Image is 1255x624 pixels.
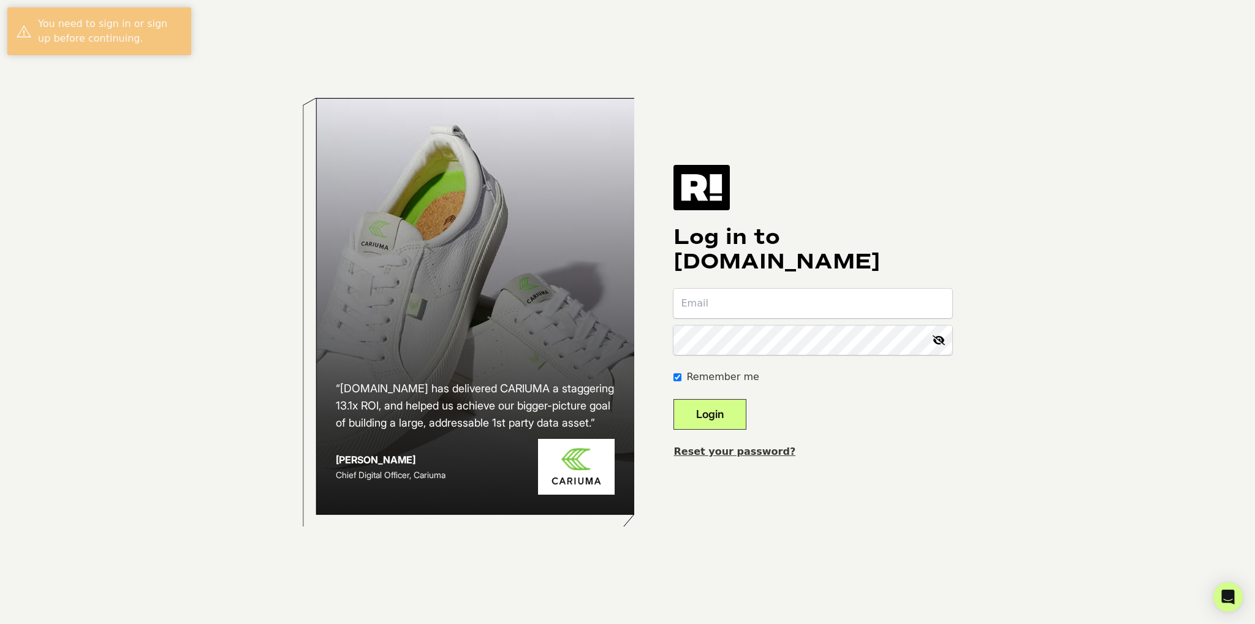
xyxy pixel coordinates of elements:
[1213,582,1243,612] div: Open Intercom Messenger
[336,380,615,432] h2: “[DOMAIN_NAME] has delivered CARIUMA a staggering 13.1x ROI, and helped us achieve our bigger-pic...
[673,225,952,274] h1: Log in to [DOMAIN_NAME]
[673,165,730,210] img: Retention.com
[673,399,746,430] button: Login
[336,454,415,466] strong: [PERSON_NAME]
[686,370,759,384] label: Remember me
[538,439,615,495] img: Cariuma
[673,446,795,457] a: Reset your password?
[336,470,446,480] span: Chief Digital Officer, Cariuma
[38,17,182,46] div: You need to sign in or sign up before continuing.
[673,289,952,318] input: Email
